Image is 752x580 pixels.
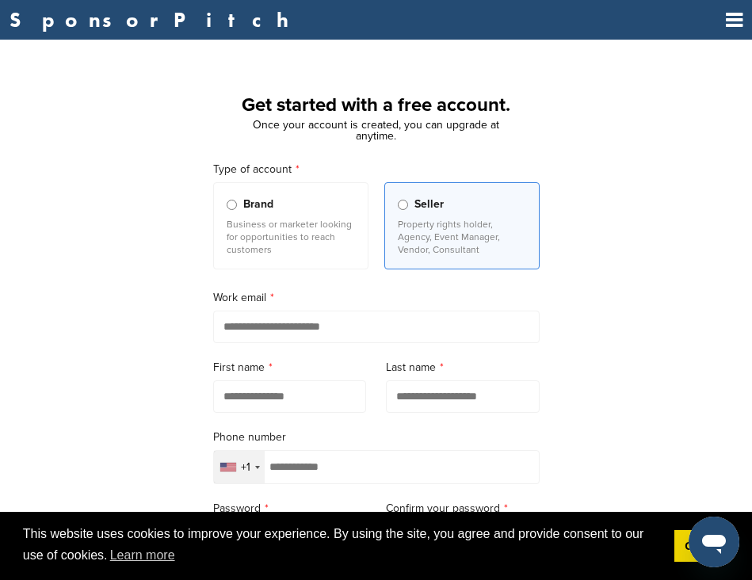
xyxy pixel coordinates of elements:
[386,359,540,376] label: Last name
[213,161,540,178] label: Type of account
[10,10,299,30] a: SponsorPitch
[213,359,367,376] label: First name
[213,429,540,446] label: Phone number
[241,462,250,473] div: +1
[213,289,540,307] label: Work email
[253,118,499,143] span: Once your account is created, you can upgrade at anytime.
[108,544,178,567] a: learn more about cookies
[386,500,540,517] label: Confirm your password
[213,500,367,517] label: Password
[243,196,273,213] span: Brand
[414,196,444,213] span: Seller
[398,218,526,256] p: Property rights holder, Agency, Event Manager, Vendor, Consultant
[194,91,559,120] h1: Get started with a free account.
[674,530,729,562] a: dismiss cookie message
[689,517,739,567] iframe: Button to launch messaging window
[23,525,662,567] span: This website uses cookies to improve your experience. By using the site, you agree and provide co...
[227,218,355,256] p: Business or marketer looking for opportunities to reach customers
[214,451,265,483] div: Selected country
[398,200,408,210] input: Seller Property rights holder, Agency, Event Manager, Vendor, Consultant
[227,200,237,210] input: Brand Business or marketer looking for opportunities to reach customers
